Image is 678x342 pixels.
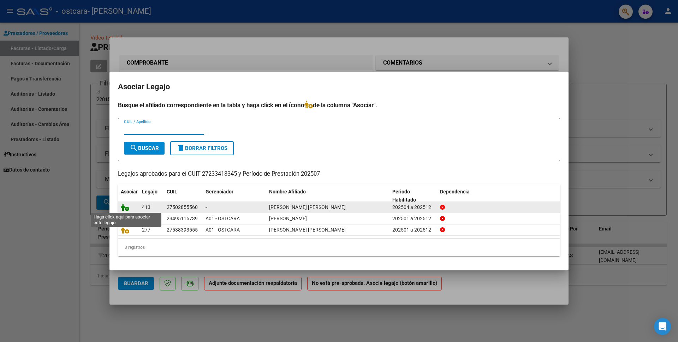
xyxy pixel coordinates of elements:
[167,215,198,223] div: 23495115739
[130,144,138,152] mat-icon: search
[389,184,437,208] datatable-header-cell: Periodo Habilitado
[392,226,434,234] div: 202501 a 202512
[206,204,207,210] span: -
[118,101,560,110] h4: Busque el afiliado correspondiente en la tabla y haga click en el ícono de la columna "Asociar".
[437,184,560,208] datatable-header-cell: Dependencia
[269,189,306,194] span: Nombre Afiliado
[121,189,138,194] span: Asociar
[164,184,203,208] datatable-header-cell: CUIL
[142,227,150,233] span: 277
[167,226,198,234] div: 27538393555
[206,227,240,233] span: A01 - OSTCARA
[206,216,240,221] span: A01 - OSTCARA
[142,216,150,221] span: 346
[269,204,346,210] span: LENCINA DUARTE MAYRA MARICEL
[203,184,266,208] datatable-header-cell: Gerenciador
[142,204,150,210] span: 413
[167,189,177,194] span: CUIL
[124,142,165,155] button: Buscar
[130,145,159,151] span: Buscar
[392,215,434,223] div: 202501 a 202512
[266,184,389,208] datatable-header-cell: Nombre Afiliado
[118,80,560,94] h2: Asociar Legajo
[118,184,139,208] datatable-header-cell: Asociar
[177,145,227,151] span: Borrar Filtros
[170,141,234,155] button: Borrar Filtros
[142,189,157,194] span: Legajo
[269,216,307,221] span: CURZIO JUAN VALENTINO
[392,189,416,203] span: Periodo Habilitado
[392,203,434,211] div: 202504 a 202512
[139,184,164,208] datatable-header-cell: Legajo
[177,144,185,152] mat-icon: delete
[167,203,198,211] div: 27502855560
[269,227,346,233] span: QUIROZ BRENDA DAIANA
[654,318,671,335] div: Open Intercom Messenger
[206,189,233,194] span: Gerenciador
[440,189,470,194] span: Dependencia
[118,239,560,256] div: 3 registros
[118,170,560,179] p: Legajos aprobados para el CUIT 27233418345 y Período de Prestación 202507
